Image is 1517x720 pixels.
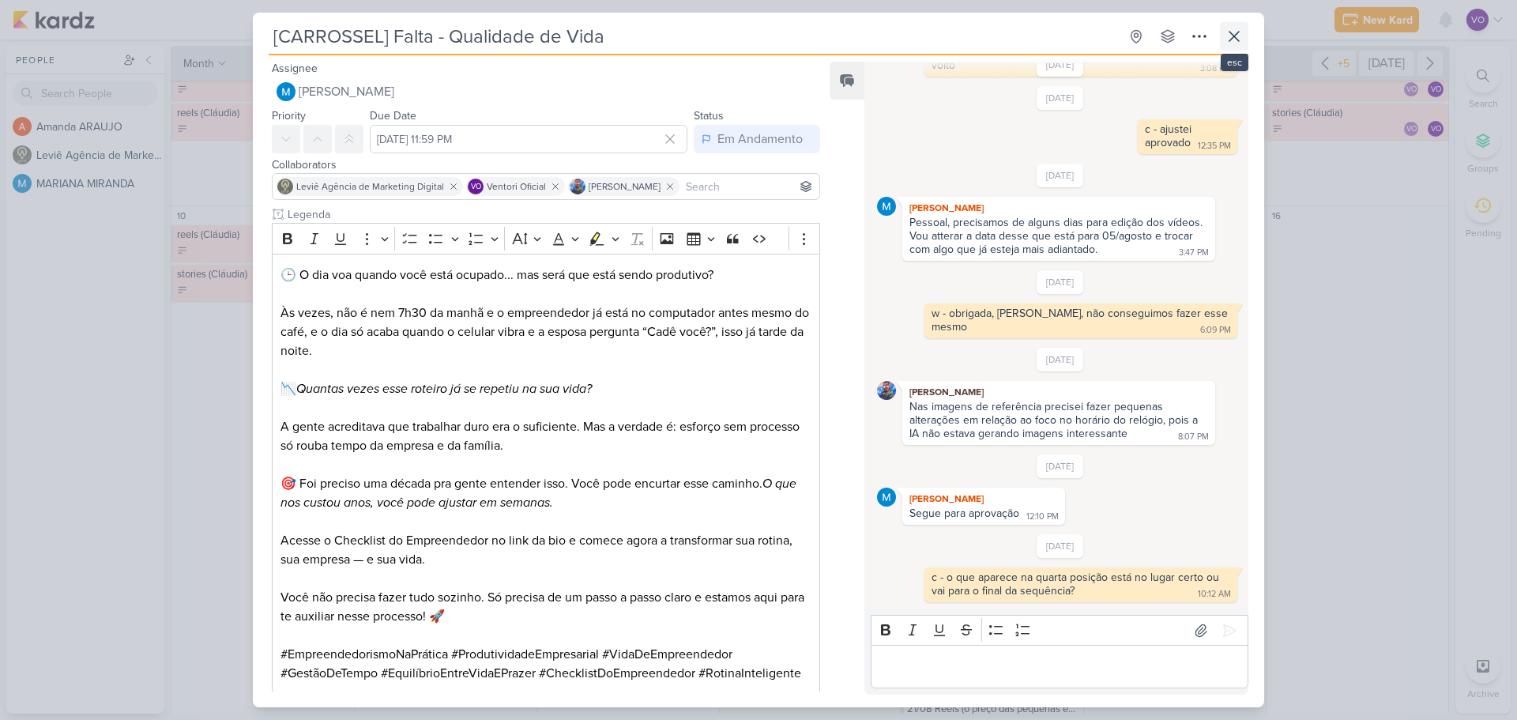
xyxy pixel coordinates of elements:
p: Acesse o Checklist do Empreendedor no link da bio e comece agora a transformar sua rotina, sua em... [280,531,811,569]
span: Ventori Oficial [487,179,546,194]
label: Assignee [272,62,318,75]
div: Pessoal, precisamos de alguns dias para edição dos vídeos. [909,216,1208,229]
div: 3:47 PM [1179,247,1209,259]
div: aprovado [1145,136,1191,149]
div: w - obrigada, [PERSON_NAME], não conseguimos fazer esse mesmo [932,307,1231,334]
div: c - o que aparece na quarta posição está no lugar certo ou vai para o final da sequência? [932,571,1222,597]
div: 3:08 PM [1200,62,1231,75]
i: Quantas vezes esse roteiro já se repetiu na sua vida? [296,381,592,397]
label: Status [694,109,724,123]
button: [PERSON_NAME] [272,77,820,106]
div: 10:12 AM [1198,588,1231,601]
input: Untitled Kard [269,22,1119,51]
div: Collaborators [272,156,820,173]
div: 12:10 PM [1026,511,1059,523]
div: 8:07 PM [1178,431,1209,443]
label: Due Date [370,109,416,123]
span: [PERSON_NAME] [589,179,661,194]
img: MARIANA MIRANDA [877,197,896,216]
img: Guilherme Savio [570,179,585,194]
div: [PERSON_NAME] [905,384,1212,400]
input: Select a date [370,125,687,153]
span: [PERSON_NAME] [299,82,394,101]
div: c - ajustei [1145,123,1230,136]
img: MARIANA MIRANDA [877,488,896,507]
p: #EmpreendedorismoNaPrática #ProdutividadeEmpresarial #VidaDeEmpreendedor #GestãoDeTempo #Equilíbr... [280,645,811,683]
div: 12:35 PM [1198,140,1231,153]
button: Em Andamento [694,125,820,153]
p: Às vezes, não é nem 7h30 da manhã e o empreendedor já está no computador antes mesmo do café, e o... [280,303,811,360]
img: Guilherme Savio [877,381,896,400]
input: Search [683,177,816,196]
span: Leviê Agência de Marketing Digital [296,179,444,194]
p: A gente acreditava que trabalhar duro era o suficiente. Mas a verdade é: esforço sem processo só ... [280,417,811,455]
div: 6:09 PM [1200,324,1231,337]
div: Editor toolbar [871,615,1248,646]
input: Untitled text [284,206,820,223]
img: MARIANA MIRANDA [277,82,295,101]
div: [PERSON_NAME] [905,491,1062,507]
label: Priority [272,109,306,123]
div: Ventori Oficial [468,179,484,194]
p: 🎯 Foi preciso uma década pra gente entender isso. Você pode encurtar esse caminho. [280,474,811,512]
div: esc [1221,54,1248,71]
div: Vou atterar a data desse que está para 05/agosto e trocar com algo que já esteja mais adiantado. [909,229,1196,256]
div: Segue para aprovação [909,507,1019,520]
div: [PERSON_NAME] [905,200,1212,216]
div: Editor toolbar [272,223,820,254]
div: Editor editing area: main [871,645,1248,688]
div: Editor editing area: main [272,254,820,695]
img: Leviê Agência de Marketing Digital [277,179,293,194]
p: Você não precisa fazer tudo sozinho. Só precisa de um passo a passo claro e estamos aqui para te ... [280,588,811,626]
p: 🕒 O dia voa quando você está ocupado... mas será que está sendo produtivo? [280,266,811,285]
p: 📉 [280,379,811,398]
div: Em Andamento [717,130,803,149]
p: VO [471,183,481,191]
div: Nas imagens de referência precisei fazer pequenas alterações em relação ao foco no horário do rel... [909,400,1201,440]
